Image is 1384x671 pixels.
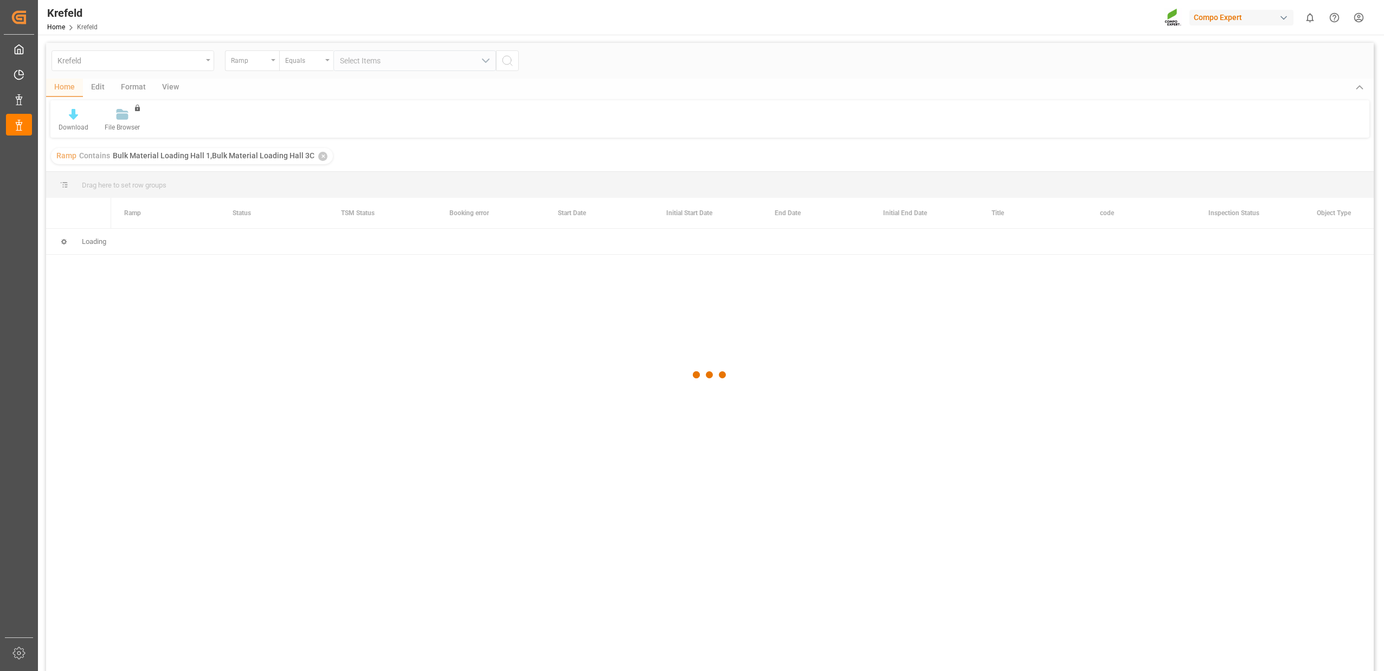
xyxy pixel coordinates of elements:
div: Compo Expert [1189,10,1293,25]
button: Compo Expert [1189,7,1298,28]
button: Help Center [1322,5,1347,30]
button: show 0 new notifications [1298,5,1322,30]
a: Home [47,23,65,31]
img: Screenshot%202023-09-29%20at%2010.02.21.png_1712312052.png [1164,8,1182,27]
div: Krefeld [47,5,98,21]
